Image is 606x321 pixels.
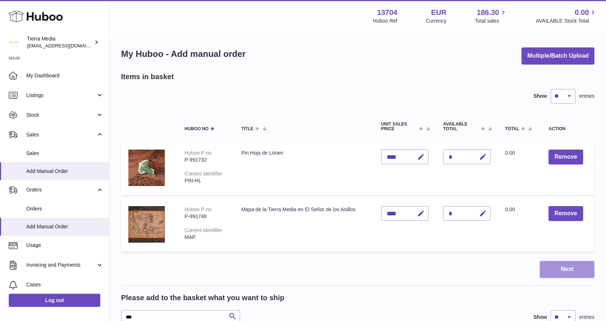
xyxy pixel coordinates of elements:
[184,156,227,163] div: P-991732
[26,150,104,157] span: Sales
[540,261,594,278] button: Next
[548,127,587,131] div: Action
[184,171,222,177] div: Current identifier
[26,112,96,119] span: Stock
[184,127,209,131] span: Huboo no
[26,281,104,288] span: Cases
[26,242,104,249] span: Usage
[426,18,447,24] div: Currency
[548,206,583,221] button: Remove
[443,122,479,131] span: AVAILABLE Total
[381,122,417,131] span: Unit Sales Price
[184,227,222,233] div: Current identifier
[128,150,165,186] img: Pin Hoja de Lórien
[536,8,597,24] a: 0.00 AVAILABLE Stock Total
[475,18,507,24] span: Total sales
[121,48,246,60] h1: My Huboo - Add manual order
[373,18,397,24] div: Huboo Ref
[579,314,594,321] span: entries
[26,168,104,175] span: Add Manual Order
[121,72,174,82] h2: Items in basket
[26,92,96,99] span: Listings
[533,314,547,321] label: Show
[27,43,107,49] span: [EMAIL_ADDRESS][DOMAIN_NAME]
[26,186,96,193] span: Orders
[579,93,594,100] span: entries
[234,142,374,195] td: Pin Hoja de Lórien
[26,131,96,138] span: Sales
[548,150,583,165] button: Remove
[184,150,211,156] div: Huboo P no
[505,206,515,212] span: 0.00
[431,8,446,18] strong: EUR
[26,72,104,79] span: My Dashboard
[184,213,227,220] div: P-991748
[234,199,374,252] td: Mapa de la Tierra Media en El Señor de los Anillos
[9,294,100,307] a: Log out
[505,127,519,131] span: Total
[9,37,20,48] img: hola.tierramedia@gmail.com
[477,8,499,18] span: 186.30
[241,127,253,131] span: Title
[475,8,507,24] a: 186.30 Total sales
[128,206,165,243] img: Mapa de la Tierra Media en El Señor de los Anillos
[575,8,589,18] span: 0.00
[533,93,547,100] label: Show
[184,177,227,184] div: PIN-HL
[27,35,93,49] div: Tierra Media
[521,47,594,65] button: Multiple/Batch Upload
[184,206,211,212] div: Huboo P no
[184,234,227,241] div: MAP
[121,293,284,303] h2: Please add to the basket what you want to ship
[377,8,397,18] strong: 13704
[505,150,515,156] span: 0.00
[536,18,597,24] span: AVAILABLE Stock Total
[26,223,104,230] span: Add Manual Order
[26,262,96,268] span: Invoicing and Payments
[26,205,104,212] span: Orders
